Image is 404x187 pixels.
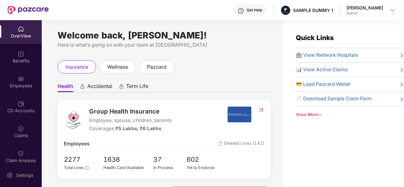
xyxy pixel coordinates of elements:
[58,41,271,49] div: Here is what’s going on with your team at [GEOGRAPHIC_DATA]
[103,155,153,165] span: 1638
[399,53,404,59] span: right
[64,155,89,165] span: 2277
[399,82,404,88] span: right
[147,63,167,71] span: pazcard
[296,80,350,88] span: 💳 Load Pazcard Wallet
[115,126,162,131] span: ₹5 Lakhs, ₹6 Lakhs
[218,140,264,148] span: Deleted Lives (142)
[80,84,85,89] div: animation
[87,83,112,92] span: Accidental
[18,101,24,107] img: svg+xml;base64,PHN2ZyBpZD0iQ0RfQWNjb3VudHMiIGRhdGEtbmFtZT0iQ0QgQWNjb3VudHMiIHhtbG5zPSJodHRwOi8vd3...
[18,150,24,157] img: svg+xml;base64,PHN2ZyBpZD0iQ2xhaW0iIHhtbG5zPSJodHRwOi8vd3d3LnczLm9yZy8yMDAwL3N2ZyIgd2lkdGg9IjIwIi...
[218,142,223,146] img: deleteIcon
[64,165,84,170] span: Total Lives
[18,51,24,57] img: svg+xml;base64,PHN2ZyBpZD0iQmVuZWZpdHMiIHhtbG5zPSJodHRwOi8vd3d3LnczLm9yZy8yMDAwL3N2ZyIgd2lkdGg9Ij...
[85,166,89,169] span: info-circle
[399,96,404,102] span: right
[153,165,187,171] div: In Process
[228,107,251,122] img: insurerIcon
[18,76,24,82] img: svg+xml;base64,PHN2ZyBpZD0iRW1wbG95ZWVzIiB4bWxucz0iaHR0cDovL3d3dy53My5vcmcvMjAwMC9zdmciIHdpZHRoPS...
[318,113,322,117] span: down
[296,34,334,42] span: Quick Links
[89,117,172,124] span: Employee, spouse, children, parents
[64,140,89,148] span: Employees
[89,125,172,132] div: Coverages:
[296,66,348,73] span: 📊 View Active Claims
[247,8,262,13] div: Get Help
[293,7,333,13] div: SAMPLE DUMMY 1
[399,67,404,73] span: right
[8,6,49,14] img: New Pazcare Logo
[346,11,383,16] div: Admin
[103,165,153,171] div: Health Card Available
[187,155,220,165] span: 602
[296,95,371,102] span: 📄 Download Sample Claim Form
[126,83,148,92] span: Term Life
[18,26,24,32] img: svg+xml;base64,PHN2ZyBpZD0iSG9tZSIgeG1sbnM9Imh0dHA6Ly93d3cudzMub3JnLzIwMDAvc3ZnIiB3aWR0aD0iMjAiIG...
[107,63,128,71] span: wellness
[65,63,88,71] span: insurance
[64,110,83,129] img: logo
[58,33,271,38] div: Welcome back, [PERSON_NAME]!
[187,165,220,171] div: Yet to Endorse
[153,155,187,165] span: 37
[18,126,24,132] img: svg+xml;base64,PHN2ZyBpZD0iQ2xhaW0iIHhtbG5zPSJodHRwOi8vd3d3LnczLm9yZy8yMDAwL3N2ZyIgd2lkdGg9IjIwIi...
[296,51,358,59] span: 🏥 View Network Hospitals
[14,172,35,178] div: Settings
[296,111,404,118] div: View More
[58,83,73,92] span: Health
[238,8,244,14] img: svg+xml;base64,PHN2ZyBpZD0iSGVscC0zMngzMiIgeG1sbnM9Imh0dHA6Ly93d3cudzMub3JnLzIwMDAvc3ZnIiB3aWR0aD...
[346,5,383,11] div: [PERSON_NAME]
[281,6,290,15] img: Pazcare_Alternative_logo-01-01.png
[7,172,13,178] img: svg+xml;base64,PHN2ZyBpZD0iU2V0dGluZy0yMHgyMCIgeG1sbnM9Imh0dHA6Ly93d3cudzMub3JnLzIwMDAvc3ZnIiB3aW...
[89,107,172,116] span: Group Health Insurance
[258,107,264,114] img: RedirectIcon
[119,84,124,89] div: animation
[390,8,395,13] img: svg+xml;base64,PHN2ZyBpZD0iRHJvcGRvd24tMzJ4MzIiIHhtbG5zPSJodHRwOi8vd3d3LnczLm9yZy8yMDAwL3N2ZyIgd2...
